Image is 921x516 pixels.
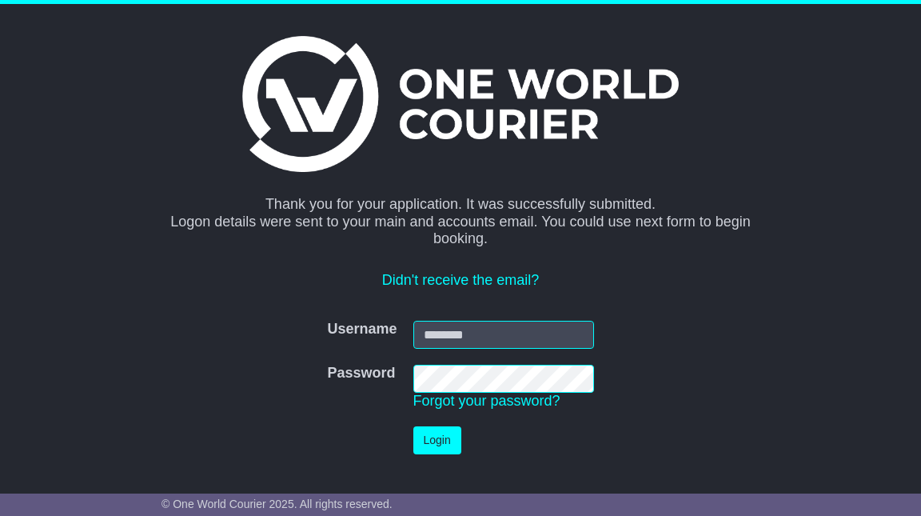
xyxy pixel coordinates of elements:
button: Login [413,426,461,454]
label: Password [327,365,395,382]
span: © One World Courier 2025. All rights reserved. [161,498,393,510]
a: Forgot your password? [413,393,560,409]
a: Didn't receive the email? [382,272,540,288]
img: One World [242,36,679,172]
span: Thank you for your application. It was successfully submitted. Logon details were sent to your ma... [170,196,750,246]
label: Username [327,321,397,338]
